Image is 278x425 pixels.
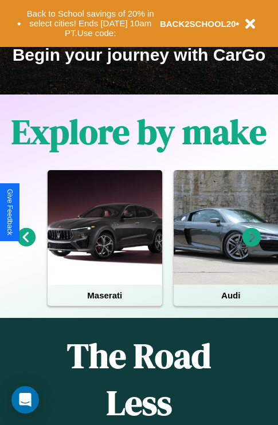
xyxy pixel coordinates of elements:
div: Give Feedback [6,189,14,235]
h4: Maserati [48,285,162,306]
h1: Explore by make [11,108,267,155]
b: BACK2SCHOOL20 [160,19,236,29]
button: Back to School savings of 20% in select cities! Ends [DATE] 10am PT.Use code: [21,6,160,41]
div: Open Intercom Messenger [11,386,39,414]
